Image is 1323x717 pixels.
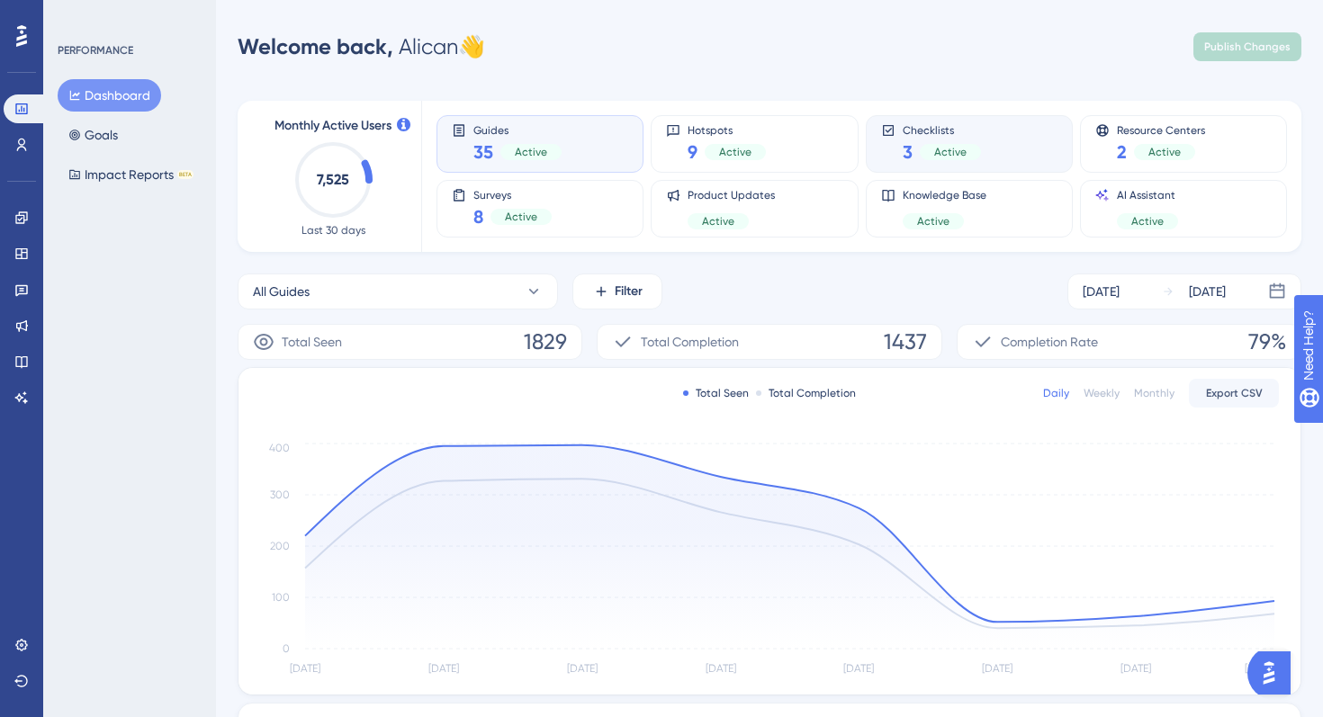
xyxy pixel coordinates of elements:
span: 2 [1117,139,1127,165]
span: Welcome back, [238,33,393,59]
span: All Guides [253,281,310,302]
button: Filter [572,273,662,309]
button: Goals [58,119,129,151]
span: Active [505,210,537,224]
span: Product Updates [688,188,775,202]
button: Publish Changes [1193,32,1301,61]
span: Knowledge Base [903,188,986,202]
span: Active [934,145,967,159]
div: Weekly [1084,386,1120,400]
tspan: [DATE] [567,662,598,675]
div: Daily [1043,386,1069,400]
tspan: [DATE] [1245,662,1275,675]
button: Impact ReportsBETA [58,158,204,191]
span: Active [719,145,751,159]
tspan: [DATE] [1120,662,1151,675]
div: Total Seen [683,386,749,400]
span: Active [1131,214,1164,229]
span: AI Assistant [1117,188,1178,202]
span: Active [515,145,547,159]
span: 8 [473,204,483,229]
tspan: [DATE] [982,662,1012,675]
iframe: UserGuiding AI Assistant Launcher [1247,646,1301,700]
span: 1829 [524,327,567,356]
span: Guides [473,123,562,136]
span: Total Seen [282,331,342,353]
tspan: [DATE] [706,662,736,675]
button: All Guides [238,273,558,309]
span: Checklists [903,123,981,136]
span: Active [1148,145,1181,159]
div: [DATE] [1083,281,1120,302]
span: Active [702,214,734,229]
text: 7,525 [317,171,349,188]
span: Surveys [473,188,552,201]
tspan: 200 [270,540,290,552]
span: 79% [1248,327,1286,356]
span: Export CSV [1206,386,1263,400]
span: 35 [473,139,493,165]
span: Resource Centers [1117,123,1205,136]
tspan: 100 [272,591,290,604]
span: Completion Rate [1001,331,1098,353]
span: Total Completion [641,331,739,353]
button: Dashboard [58,79,161,112]
span: 9 [688,139,697,165]
div: [DATE] [1189,281,1226,302]
span: Hotspots [688,123,766,136]
tspan: 0 [283,642,290,655]
div: BETA [177,170,193,179]
span: Publish Changes [1204,40,1291,54]
span: Active [917,214,949,229]
span: Monthly Active Users [274,115,391,137]
button: Export CSV [1189,379,1279,408]
span: Need Help? [42,4,112,26]
span: 1437 [884,327,927,356]
tspan: [DATE] [843,662,874,675]
div: PERFORMANCE [58,43,133,58]
tspan: 400 [269,442,290,454]
tspan: [DATE] [428,662,459,675]
span: 3 [903,139,913,165]
tspan: 300 [270,488,290,501]
span: Last 30 days [301,223,365,238]
tspan: [DATE] [290,662,320,675]
div: Total Completion [756,386,856,400]
div: Alican 👋 [238,32,485,61]
div: Monthly [1134,386,1174,400]
span: Filter [615,281,643,302]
